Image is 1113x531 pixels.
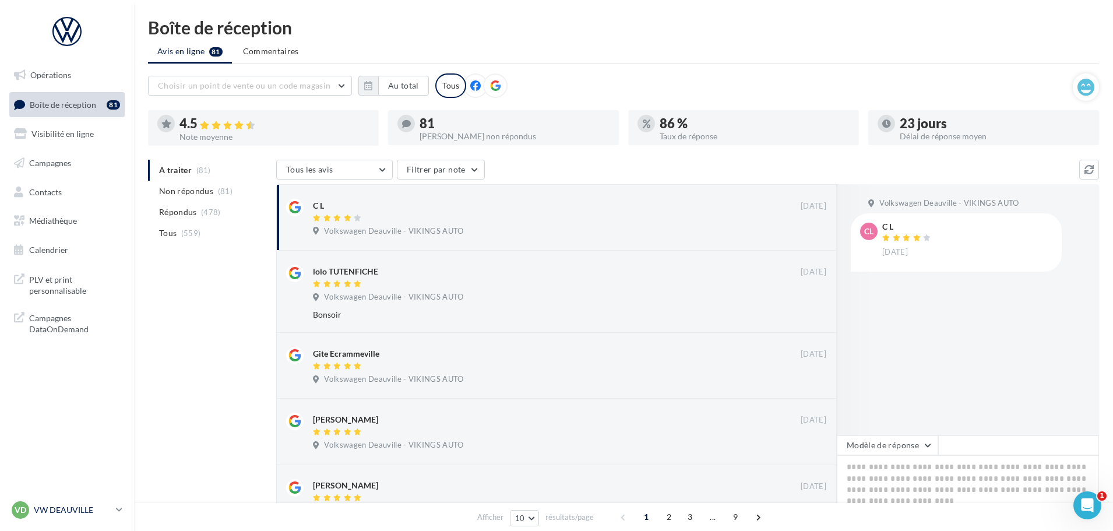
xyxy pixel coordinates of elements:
[703,508,722,526] span: ...
[286,164,333,174] span: Tous les avis
[243,45,299,57] span: Commentaires
[801,267,826,277] span: [DATE]
[435,73,466,98] div: Tous
[159,227,177,239] span: Tous
[879,198,1019,209] span: Volkswagen Deauville - VIKINGS AUTO
[726,508,745,526] span: 9
[179,117,369,131] div: 4.5
[158,80,330,90] span: Choisir un point de vente ou un code magasin
[159,206,197,218] span: Répondus
[29,216,77,226] span: Médiathèque
[7,238,127,262] a: Calendrier
[159,185,213,197] span: Non répondus
[801,481,826,492] span: [DATE]
[179,133,369,141] div: Note moyenne
[420,117,610,130] div: 81
[31,129,94,139] span: Visibilité en ligne
[148,76,352,96] button: Choisir un point de vente ou un code magasin
[660,508,678,526] span: 2
[15,504,26,516] span: VD
[477,512,503,523] span: Afficher
[420,132,610,140] div: [PERSON_NAME] non répondus
[801,349,826,360] span: [DATE]
[378,76,429,96] button: Au total
[29,272,120,297] span: PLV et print personnalisable
[313,348,379,360] div: Gite Ecrammeville
[276,160,393,180] button: Tous les avis
[313,414,378,425] div: [PERSON_NAME]
[201,208,221,217] span: (478)
[7,267,127,301] a: PLV et print personnalisable
[30,70,71,80] span: Opérations
[34,504,111,516] p: VW DEAUVILLE
[900,117,1090,130] div: 23 jours
[181,228,201,238] span: (559)
[29,245,68,255] span: Calendrier
[7,180,127,205] a: Contacts
[313,200,324,212] div: C L
[148,19,1099,36] div: Boîte de réception
[7,151,127,175] a: Campagnes
[1097,491,1107,501] span: 1
[218,187,233,196] span: (81)
[107,100,120,110] div: 81
[660,117,850,130] div: 86 %
[545,512,594,523] span: résultats/page
[313,480,378,491] div: [PERSON_NAME]
[660,132,850,140] div: Taux de réponse
[7,209,127,233] a: Médiathèque
[324,440,463,451] span: Volkswagen Deauville - VIKINGS AUTO
[313,266,378,277] div: lolo TUTENFICHE
[324,292,463,303] span: Volkswagen Deauville - VIKINGS AUTO
[313,309,751,321] div: Bonsoir
[324,374,463,385] span: Volkswagen Deauville - VIKINGS AUTO
[681,508,699,526] span: 3
[324,226,463,237] span: Volkswagen Deauville - VIKINGS AUTO
[9,499,125,521] a: VD VW DEAUVILLE
[29,158,71,168] span: Campagnes
[882,247,908,258] span: [DATE]
[882,223,934,231] div: C L
[801,201,826,212] span: [DATE]
[397,160,485,180] button: Filtrer par note
[515,514,525,523] span: 10
[358,76,429,96] button: Au total
[864,226,874,237] span: CL
[837,435,938,455] button: Modèle de réponse
[801,415,826,425] span: [DATE]
[29,310,120,335] span: Campagnes DataOnDemand
[637,508,656,526] span: 1
[7,305,127,340] a: Campagnes DataOnDemand
[1073,491,1101,519] iframe: Intercom live chat
[7,122,127,146] a: Visibilité en ligne
[30,99,96,109] span: Boîte de réception
[7,63,127,87] a: Opérations
[900,132,1090,140] div: Délai de réponse moyen
[510,510,540,526] button: 10
[29,187,62,196] span: Contacts
[7,92,127,117] a: Boîte de réception81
